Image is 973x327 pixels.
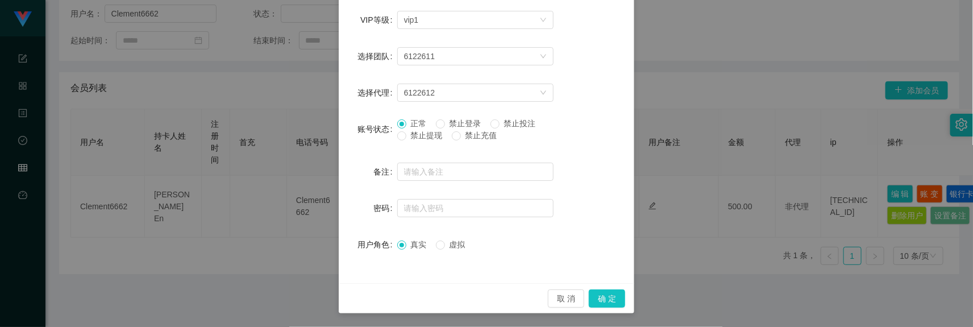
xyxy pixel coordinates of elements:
[360,15,397,24] label: VIP等级：
[406,131,447,140] span: 禁止提现
[357,125,397,134] label: 账号状态：
[373,167,397,176] label: 备注：
[404,84,435,101] div: 6122612
[445,240,470,249] span: 虚拟
[373,204,397,213] label: 密码：
[357,240,397,249] label: 用户角色：
[540,89,547,97] i: 图标: down
[397,163,554,181] input: 请输入备注
[548,289,584,308] button: 取 消
[540,16,547,24] i: 图标: down
[589,289,625,308] button: 确 定
[406,119,431,128] span: 正常
[404,11,419,28] div: vip1
[404,48,435,65] div: 6122611
[406,240,431,249] span: 真实
[397,199,554,217] input: 请输入密码
[357,88,397,97] label: 选择代理：
[500,119,540,128] span: 禁止投注
[445,119,486,128] span: 禁止登录
[357,52,397,61] label: 选择团队：
[461,131,502,140] span: 禁止充值
[540,53,547,61] i: 图标: down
